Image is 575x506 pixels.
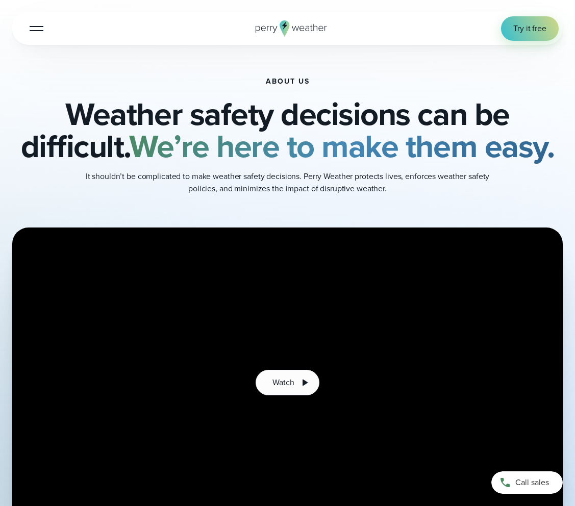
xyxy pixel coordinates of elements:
p: It shouldn’t be complicated to make weather safety decisions. Perry Weather protects lives, enfor... [84,170,492,195]
strong: We’re here to make them easy. [129,122,554,170]
span: Call sales [515,476,549,489]
a: Call sales [491,471,563,494]
h2: Weather safety decisions can be difficult. [12,98,563,162]
span: Watch [272,376,294,389]
button: Watch [256,370,319,395]
h1: About Us [266,78,310,86]
a: Try it free [501,16,559,41]
span: Try it free [513,22,546,35]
